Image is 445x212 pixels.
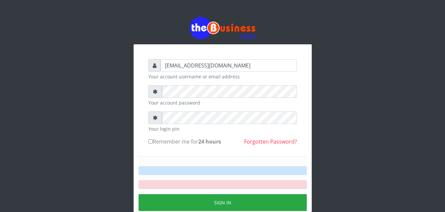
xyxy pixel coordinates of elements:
b: 24 hours [198,138,221,145]
small: Your login pin [148,125,297,132]
input: Username or email address [161,59,297,72]
small: Your account password [148,99,297,106]
small: Your account username or email address [148,73,297,80]
button: Sign in [139,194,307,211]
a: Forgotten Password? [244,138,297,145]
label: Remember me for [148,138,221,146]
input: Remember me for24 hours [148,139,153,144]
